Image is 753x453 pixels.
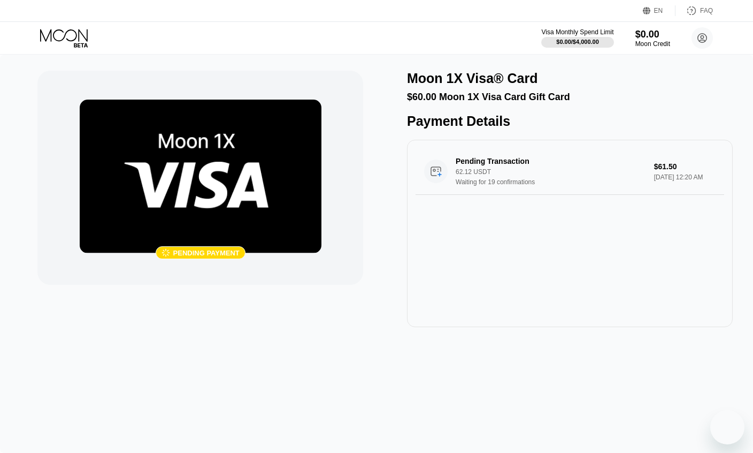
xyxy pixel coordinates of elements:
[556,39,599,45] div: $0.00 / $4,000.00
[710,410,744,444] iframe: Button to launch messaging window
[643,5,675,16] div: EN
[416,148,724,195] div: Pending Transaction62.12 USDTWaiting for 19 confirmations$61.50[DATE] 12:20 AM
[541,28,613,36] div: Visa Monthly Spend Limit
[407,92,733,103] div: $60.00 Moon 1X Visa Card Gift Card
[407,114,733,129] div: Payment Details
[635,29,670,40] div: $0.00
[635,29,670,48] div: $0.00Moon Credit
[162,248,170,258] div: 
[654,162,716,171] div: $61.50
[654,7,663,14] div: EN
[173,249,240,257] div: Pending payment
[635,40,670,48] div: Moon Credit
[456,157,641,165] div: Pending Transaction
[675,5,713,16] div: FAQ
[654,173,716,181] div: [DATE] 12:20 AM
[407,71,537,86] div: Moon 1X Visa® Card
[456,178,655,186] div: Waiting for 19 confirmations
[541,28,613,48] div: Visa Monthly Spend Limit$0.00/$4,000.00
[700,7,713,14] div: FAQ
[456,168,655,176] div: 62.12 USDT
